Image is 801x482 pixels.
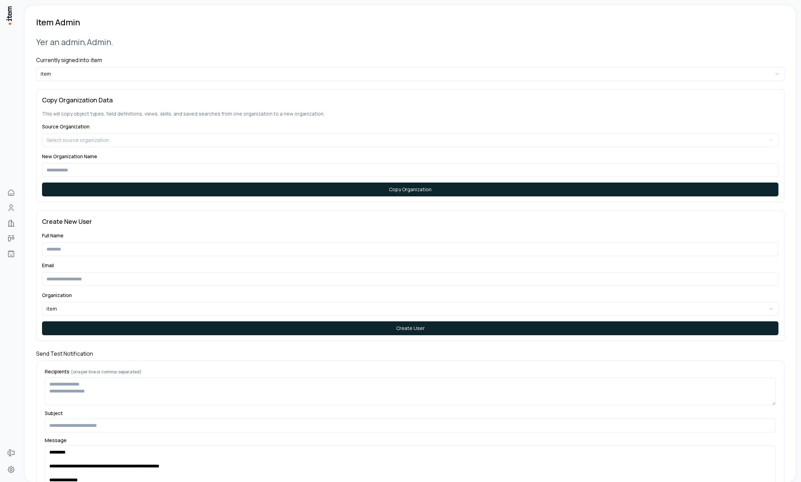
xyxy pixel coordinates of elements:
label: Email [42,262,54,269]
label: Source Organization [42,123,90,130]
label: Subject [45,411,776,416]
span: (one per line or comma-separated) [71,369,142,375]
a: Contacts [4,201,18,215]
h4: Currently signed into: item [36,56,784,64]
h3: Copy Organization Data [42,95,778,105]
a: Agents [4,247,18,261]
h3: Create New User [42,217,778,226]
button: Create User [42,321,778,335]
h2: Yer an admin, Admin . [36,36,784,48]
label: Full Name [42,232,64,239]
a: Settings [4,463,18,476]
h4: Send Test Notification [36,349,784,358]
a: Home [4,186,18,200]
label: Message [45,438,776,443]
button: Copy Organization [42,183,778,196]
a: Forms [4,446,18,460]
label: Organization [42,292,72,298]
a: Companies [4,216,18,230]
label: Recipients [45,369,776,375]
img: Item Brain Logo [6,6,12,25]
p: This will copy object types, field definitions, views, skills, and saved searches from one organi... [42,110,778,117]
label: New Organization Name [42,153,97,160]
h1: Item Admin [36,17,80,28]
a: deals [4,231,18,245]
